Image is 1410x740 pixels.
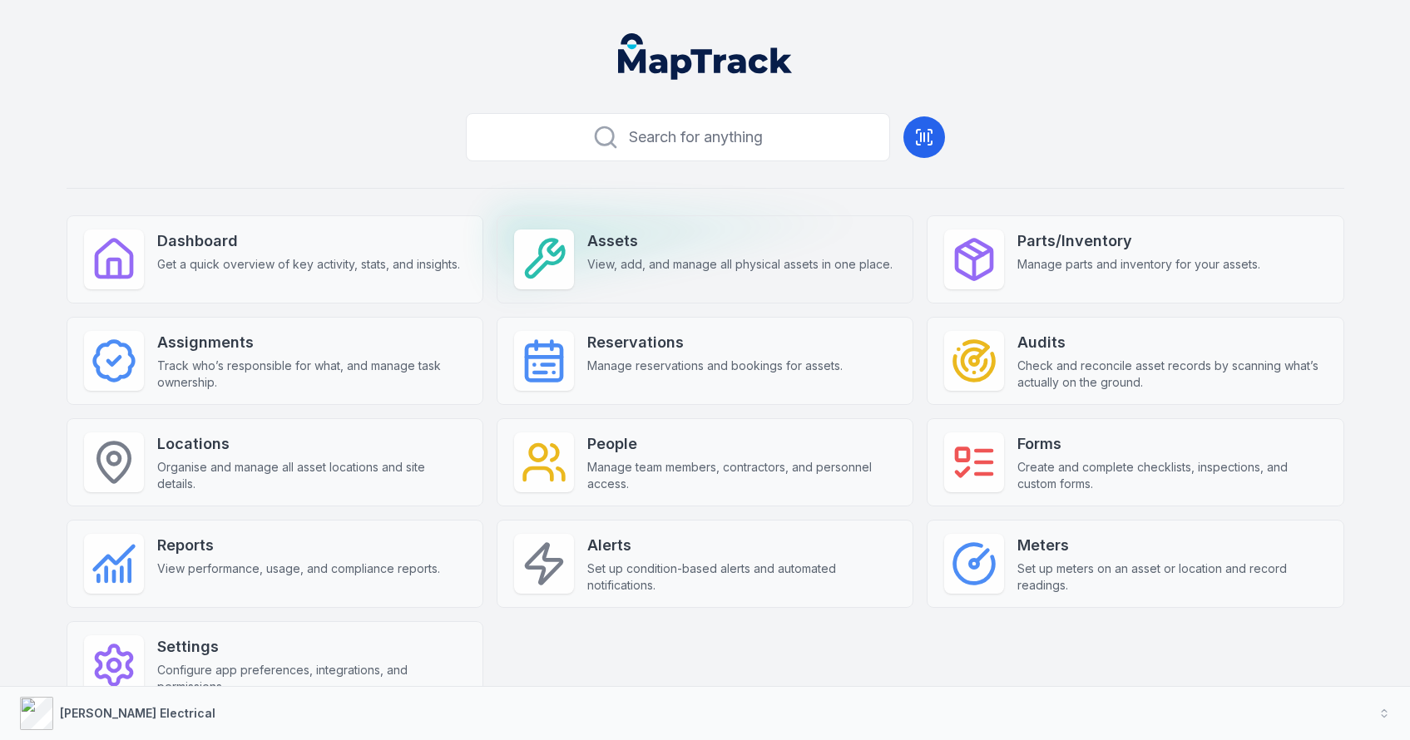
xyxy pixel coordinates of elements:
[1017,432,1326,456] strong: Forms
[67,215,483,303] a: DashboardGet a quick overview of key activity, stats, and insights.
[157,459,466,492] span: Organise and manage all asset locations and site details.
[157,534,440,557] strong: Reports
[587,331,843,354] strong: Reservations
[587,534,896,557] strong: Alerts
[587,560,896,594] span: Set up condition-based alerts and automated notifications.
[497,317,913,405] a: ReservationsManage reservations and bookings for assets.
[1017,534,1326,557] strong: Meters
[67,418,483,506] a: LocationsOrganise and manage all asset locations and site details.
[157,635,466,659] strong: Settings
[927,418,1343,506] a: FormsCreate and complete checklists, inspections, and custom forms.
[497,418,913,506] a: PeopleManage team members, contractors, and personnel access.
[927,520,1343,608] a: MetersSet up meters on an asset or location and record readings.
[587,358,843,374] span: Manage reservations and bookings for assets.
[629,126,763,149] span: Search for anything
[157,331,466,354] strong: Assignments
[1017,560,1326,594] span: Set up meters on an asset or location and record readings.
[591,33,819,80] nav: Global
[157,560,440,577] span: View performance, usage, and compliance reports.
[157,432,466,456] strong: Locations
[157,358,466,391] span: Track who’s responsible for what, and manage task ownership.
[157,229,460,253] strong: Dashboard
[497,520,913,608] a: AlertsSet up condition-based alerts and automated notifications.
[587,256,893,273] span: View, add, and manage all physical assets in one place.
[60,706,215,720] strong: [PERSON_NAME] Electrical
[67,520,483,608] a: ReportsView performance, usage, and compliance reports.
[157,662,466,695] span: Configure app preferences, integrations, and permissions.
[587,229,893,253] strong: Assets
[1017,358,1326,391] span: Check and reconcile asset records by scanning what’s actually on the ground.
[1017,459,1326,492] span: Create and complete checklists, inspections, and custom forms.
[157,256,460,273] span: Get a quick overview of key activity, stats, and insights.
[587,432,896,456] strong: People
[67,621,483,709] a: SettingsConfigure app preferences, integrations, and permissions.
[497,215,913,303] a: AssetsView, add, and manage all physical assets in one place.
[927,215,1343,303] a: Parts/InventoryManage parts and inventory for your assets.
[1017,229,1260,253] strong: Parts/Inventory
[1017,331,1326,354] strong: Audits
[927,317,1343,405] a: AuditsCheck and reconcile asset records by scanning what’s actually on the ground.
[1017,256,1260,273] span: Manage parts and inventory for your assets.
[67,317,483,405] a: AssignmentsTrack who’s responsible for what, and manage task ownership.
[466,113,890,161] button: Search for anything
[587,459,896,492] span: Manage team members, contractors, and personnel access.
